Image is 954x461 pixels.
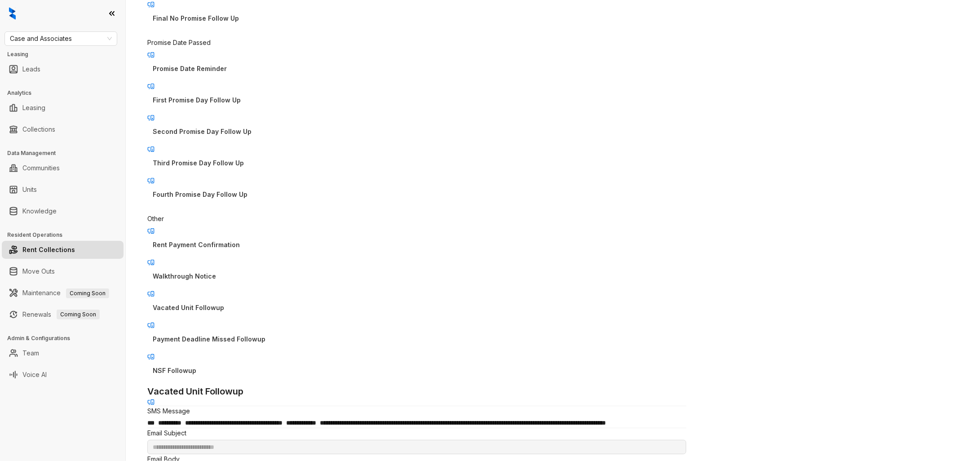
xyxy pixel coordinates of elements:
a: Rent Collections [22,241,75,259]
li: Communities [2,159,124,177]
li: Team [2,344,124,362]
p: Final No Promise Follow Up [153,13,681,23]
a: Knowledge [22,202,57,220]
p: Rent Payment Confirmation [153,240,681,250]
h3: Promise Date Passed [147,38,686,48]
li: Knowledge [2,202,124,220]
li: Rent Collections [2,241,124,259]
a: RenewalsComing Soon [22,306,100,324]
a: Move Outs [22,262,55,280]
p: NSF Followup [153,366,681,376]
a: Units [22,181,37,199]
a: Communities [22,159,60,177]
h3: Leasing [7,50,125,58]
span: Coming Soon [66,288,109,298]
li: Units [2,181,124,199]
li: Move Outs [2,262,124,280]
h2: Vacated Unit Followup [147,385,686,399]
h3: Analytics [7,89,125,97]
p: Second Promise Day Follow Up [153,127,681,137]
li: Renewals [2,306,124,324]
h4: SMS Message [147,406,686,416]
p: First Promise Day Follow Up [153,95,681,105]
a: Leads [22,60,40,78]
p: Vacated Unit Followup [153,303,681,313]
li: Maintenance [2,284,124,302]
li: Voice AI [2,366,124,384]
img: logo [9,7,16,20]
h3: Other [147,214,686,224]
li: Leads [2,60,124,78]
h4: Email Subject [147,428,686,438]
span: Case and Associates [10,32,112,45]
a: Collections [22,120,55,138]
p: Fourth Promise Day Follow Up [153,190,681,199]
p: Promise Date Reminder [153,64,681,74]
a: Leasing [22,99,45,117]
h3: Data Management [7,149,125,157]
h3: Admin & Configurations [7,334,125,342]
p: Third Promise Day Follow Up [153,158,681,168]
a: Voice AI [22,366,47,384]
li: Leasing [2,99,124,117]
a: Team [22,344,39,362]
p: Payment Deadline Missed Followup [153,334,681,344]
li: Collections [2,120,124,138]
p: Walkthrough Notice [153,271,681,281]
h3: Resident Operations [7,231,125,239]
span: Coming Soon [57,310,100,319]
